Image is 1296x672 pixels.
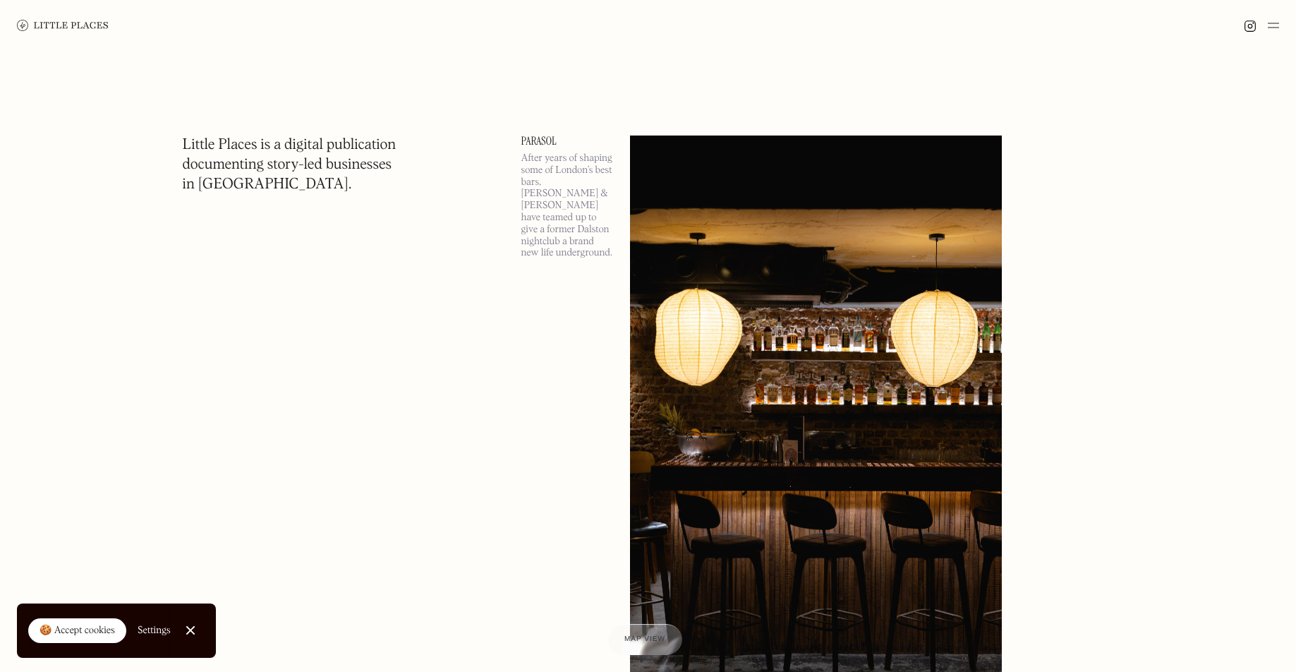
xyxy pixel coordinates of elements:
a: Close Cookie Popup [176,616,205,644]
h1: Little Places is a digital publication documenting story-led businesses in [GEOGRAPHIC_DATA]. [183,136,396,195]
a: 🍪 Accept cookies [28,618,126,644]
div: 🍪 Accept cookies [40,624,115,638]
span: Map view [624,635,665,643]
a: Settings [138,615,171,647]
p: After years of shaping some of London’s best bars, [PERSON_NAME] & [PERSON_NAME] have teamed up t... [521,152,613,259]
div: Close Cookie Popup [190,630,190,631]
div: Settings [138,625,171,635]
a: Map view [607,624,682,655]
a: Parasol [521,136,613,147]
